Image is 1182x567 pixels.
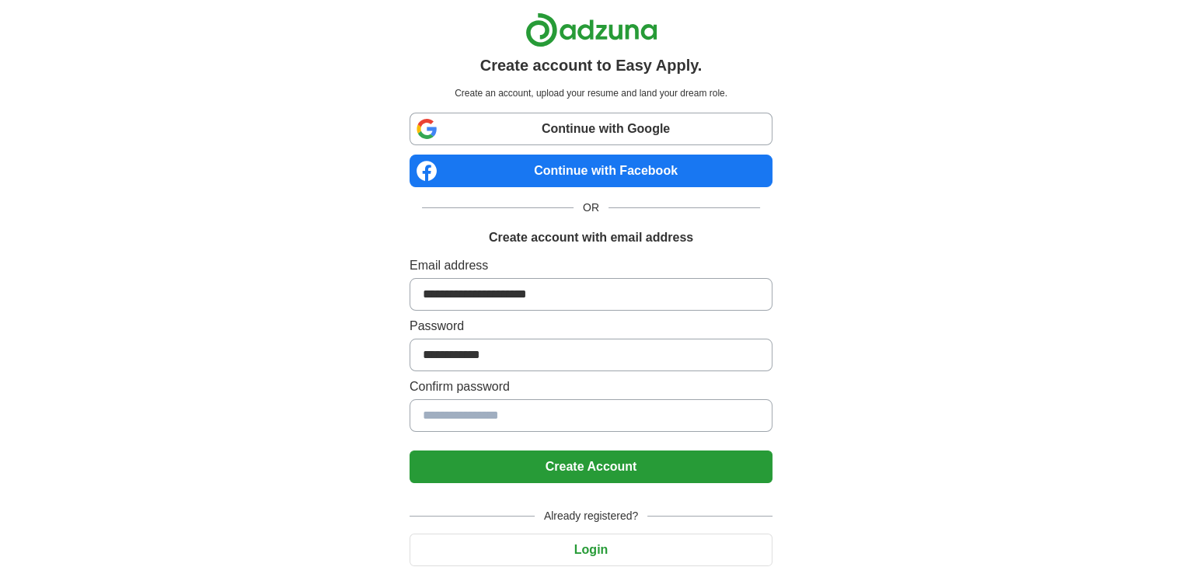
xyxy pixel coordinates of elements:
label: Email address [410,256,772,275]
a: Continue with Facebook [410,155,772,187]
img: Adzuna logo [525,12,657,47]
button: Create Account [410,450,772,483]
h1: Create account to Easy Apply. [480,54,703,77]
h1: Create account with email address [489,228,693,247]
label: Confirm password [410,377,772,396]
button: Login [410,534,772,566]
label: Password [410,317,772,336]
p: Create an account, upload your resume and land your dream role. [413,86,769,100]
a: Continue with Google [410,113,772,145]
span: OR [574,200,608,216]
a: Login [410,543,772,556]
span: Already registered? [535,508,647,524]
